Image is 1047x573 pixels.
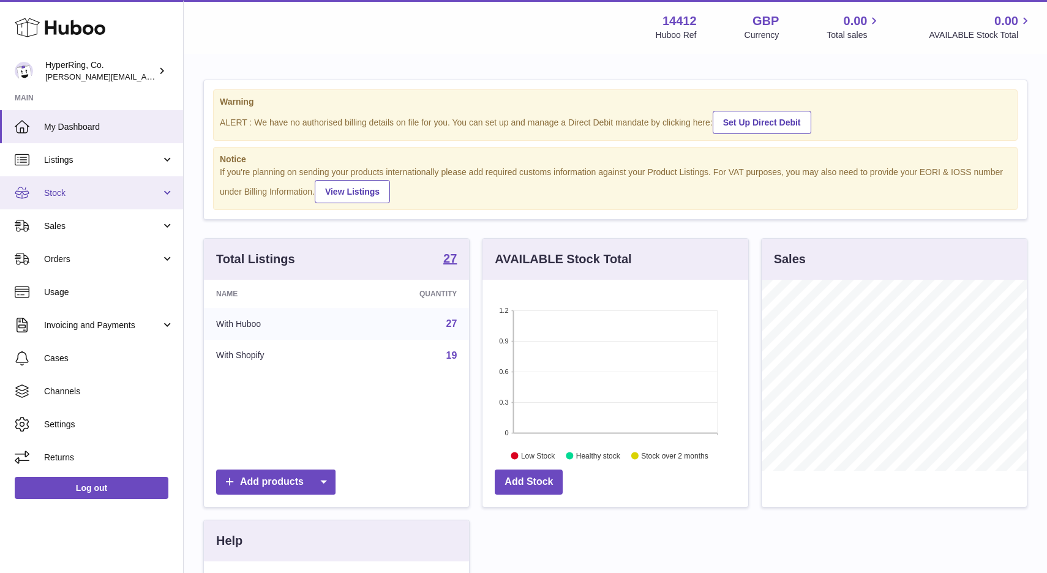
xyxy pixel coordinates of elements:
td: With Shopify [204,340,347,372]
a: Log out [15,477,168,499]
span: Invoicing and Payments [44,320,161,331]
span: Sales [44,220,161,232]
img: yoonil.choi@hyperring.co [15,62,33,80]
div: If you're planning on sending your products internationally please add required customs informati... [220,167,1011,203]
span: [PERSON_NAME][EMAIL_ADDRESS][DOMAIN_NAME] [45,72,246,81]
span: Cases [44,353,174,364]
a: 0.00 Total sales [827,13,881,41]
a: 27 [446,318,457,329]
span: Stock [44,187,161,199]
strong: 14412 [662,13,697,29]
text: 0.6 [500,368,509,375]
span: Orders [44,253,161,265]
text: 0.9 [500,337,509,345]
a: 0.00 AVAILABLE Stock Total [929,13,1032,41]
a: Add Stock [495,470,563,495]
strong: Warning [220,96,1011,108]
th: Name [204,280,347,308]
span: Usage [44,286,174,298]
div: Huboo Ref [656,29,697,41]
span: 0.00 [994,13,1018,29]
a: View Listings [315,180,390,203]
span: Listings [44,154,161,166]
span: Total sales [827,29,881,41]
strong: 27 [443,252,457,264]
span: My Dashboard [44,121,174,133]
div: ALERT : We have no authorised billing details on file for you. You can set up and manage a Direct... [220,109,1011,134]
strong: Notice [220,154,1011,165]
strong: GBP [752,13,779,29]
a: Add products [216,470,336,495]
div: Currency [745,29,779,41]
span: AVAILABLE Stock Total [929,29,1032,41]
a: Set Up Direct Debit [713,111,811,134]
span: Channels [44,386,174,397]
span: 0.00 [844,13,868,29]
a: 27 [443,252,457,267]
text: 0.3 [500,399,509,406]
span: Returns [44,452,174,463]
h3: Help [216,533,242,549]
h3: AVAILABLE Stock Total [495,251,631,268]
th: Quantity [347,280,470,308]
div: HyperRing, Co. [45,59,156,83]
text: 0 [505,429,509,436]
h3: Total Listings [216,251,295,268]
text: Healthy stock [576,452,621,460]
td: With Huboo [204,308,347,340]
text: 1.2 [500,307,509,314]
h3: Sales [774,251,806,268]
text: Low Stock [521,452,555,460]
span: Settings [44,419,174,430]
text: Stock over 2 months [642,452,708,460]
a: 19 [446,350,457,361]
